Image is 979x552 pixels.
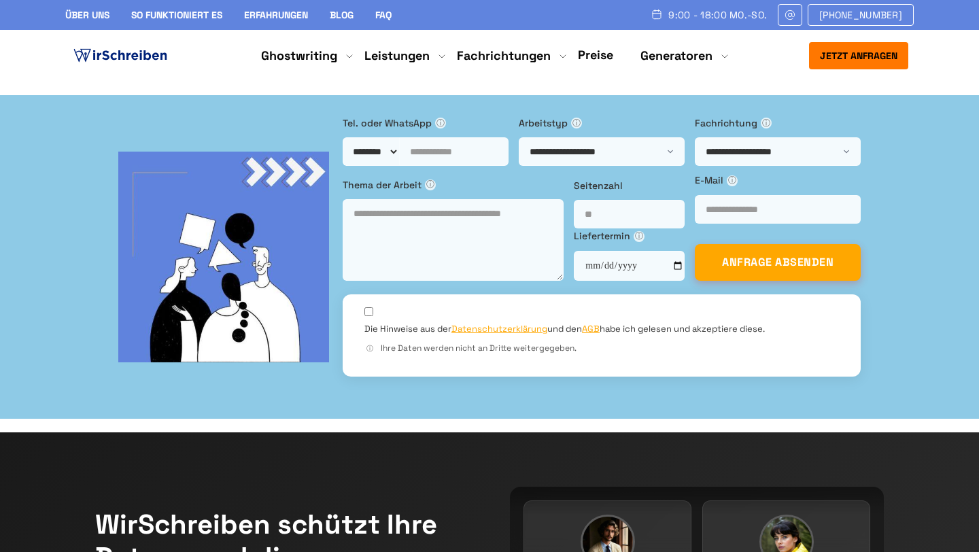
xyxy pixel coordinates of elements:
[364,343,375,354] span: ⓘ
[651,9,663,20] img: Schedule
[364,323,765,335] label: Die Hinweise aus der und den habe ich gelesen und akzeptiere diese.
[808,4,914,26] a: [PHONE_NUMBER]
[118,152,329,362] img: bg
[261,48,337,64] a: Ghostwriting
[761,118,772,128] span: ⓘ
[727,175,738,186] span: ⓘ
[425,179,436,190] span: ⓘ
[457,48,551,64] a: Fachrichtungen
[578,47,613,63] a: Preise
[435,118,446,128] span: ⓘ
[343,177,564,192] label: Thema der Arbeit
[571,118,582,128] span: ⓘ
[574,178,685,193] label: Seitenzahl
[695,244,861,281] button: ANFRAGE ABSENDEN
[574,228,685,243] label: Liefertermin
[65,9,109,21] a: Über uns
[244,9,308,21] a: Erfahrungen
[519,116,685,131] label: Arbeitstyp
[668,10,767,20] span: 9:00 - 18:00 Mo.-So.
[695,173,861,188] label: E-Mail
[71,46,170,66] img: logo ghostwriter-österreich
[819,10,902,20] span: [PHONE_NUMBER]
[582,323,600,334] a: AGB
[364,48,430,64] a: Leistungen
[695,116,861,131] label: Fachrichtung
[343,116,509,131] label: Tel. oder WhatsApp
[634,231,645,242] span: ⓘ
[364,342,839,355] div: Ihre Daten werden nicht an Dritte weitergegeben.
[809,42,908,69] button: Jetzt anfragen
[375,9,392,21] a: FAQ
[451,323,547,334] a: Datenschutzerklärung
[784,10,796,20] img: Email
[330,9,354,21] a: Blog
[131,9,222,21] a: So funktioniert es
[640,48,712,64] a: Generatoren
